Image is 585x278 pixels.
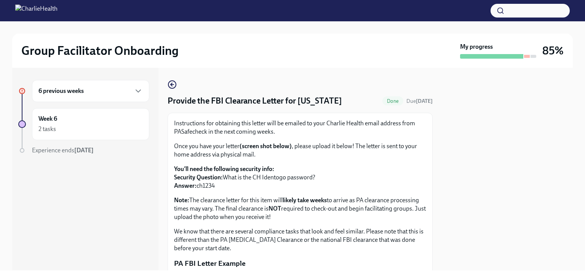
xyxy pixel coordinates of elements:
strong: My progress [460,43,493,51]
strong: likely take weeks [283,197,327,204]
strong: (screen shot below) [240,142,292,150]
span: Experience ends [32,147,94,154]
h6: 6 previous weeks [38,87,84,95]
p: The clearance letter for this item will to arrive as PA clearance processing times may vary. The ... [174,196,426,221]
p: Instructions for obtaining this letter will be emailed to your Charlie Health email address from ... [174,119,426,136]
span: Done [382,98,403,104]
strong: Answer: [174,182,197,189]
strong: [DATE] [74,147,94,154]
strong: NOT [269,205,281,212]
p: PA FBI Letter Example [174,259,426,268]
h3: 85% [542,44,564,58]
p: What is the CH Identogo password? ch1234 [174,165,426,190]
h4: Provide the FBI Clearance Letter for [US_STATE] [168,95,342,107]
p: Once you have your letter , please upload it below! The letter is sent to your home address via p... [174,142,426,159]
strong: [DATE] [416,98,433,104]
strong: Note: [174,197,189,204]
span: October 8th, 2025 09:00 [406,97,433,105]
strong: You'll need the following security info: [174,165,274,173]
a: Week 62 tasks [18,108,149,140]
div: 2 tasks [38,125,56,133]
h6: Week 6 [38,115,57,123]
span: Due [406,98,433,104]
h2: Group Facilitator Onboarding [21,43,179,58]
div: 6 previous weeks [32,80,149,102]
strong: Security Question: [174,174,223,181]
p: We know that there are several compliance tasks that look and feel similar. Please note that this... [174,227,426,252]
img: CharlieHealth [15,5,58,17]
